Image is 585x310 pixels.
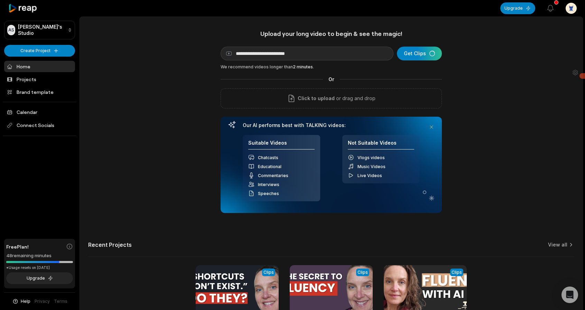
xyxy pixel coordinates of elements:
[12,298,30,304] button: Help
[18,24,65,36] p: [PERSON_NAME]'s Studio
[357,155,385,160] span: Vlogs videos
[4,106,75,118] a: Calendar
[293,64,313,69] span: 2 minutes
[4,74,75,85] a: Projects
[248,140,315,150] h4: Suitable Videos
[258,182,279,187] span: Interviews
[4,86,75,98] a: Brand template
[54,298,67,304] a: Terms
[4,119,75,132] span: Connect Socials
[6,252,73,259] div: 48 remaining minutes
[258,155,278,160] span: Chatcasts
[6,272,73,284] button: Upgrade
[548,241,567,248] a: View all
[397,47,442,60] button: Get Clips
[357,164,386,169] span: Music Videos
[357,173,382,178] span: Live Videos
[221,64,442,70] div: We recommend videos longer than .
[561,287,578,303] div: Open Intercom Messenger
[323,76,340,83] span: Or
[4,45,75,57] button: Create Project
[6,243,29,250] span: Free Plan!
[258,164,281,169] span: Educational
[4,61,75,72] a: Home
[7,25,15,35] div: AS
[298,94,335,103] span: Click to upload
[500,2,535,14] button: Upgrade
[335,94,375,103] p: or drag and drop
[243,122,420,128] h3: Our AI performs best with TALKING videos:
[258,191,279,196] span: Speeches
[258,173,288,178] span: Commentaries
[21,298,30,304] span: Help
[6,265,73,270] div: *Usage resets on [DATE]
[88,241,132,248] h2: Recent Projects
[348,140,414,150] h4: Not Suitable Videos
[35,298,50,304] a: Privacy
[221,30,442,38] h1: Upload your long video to begin & see the magic!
